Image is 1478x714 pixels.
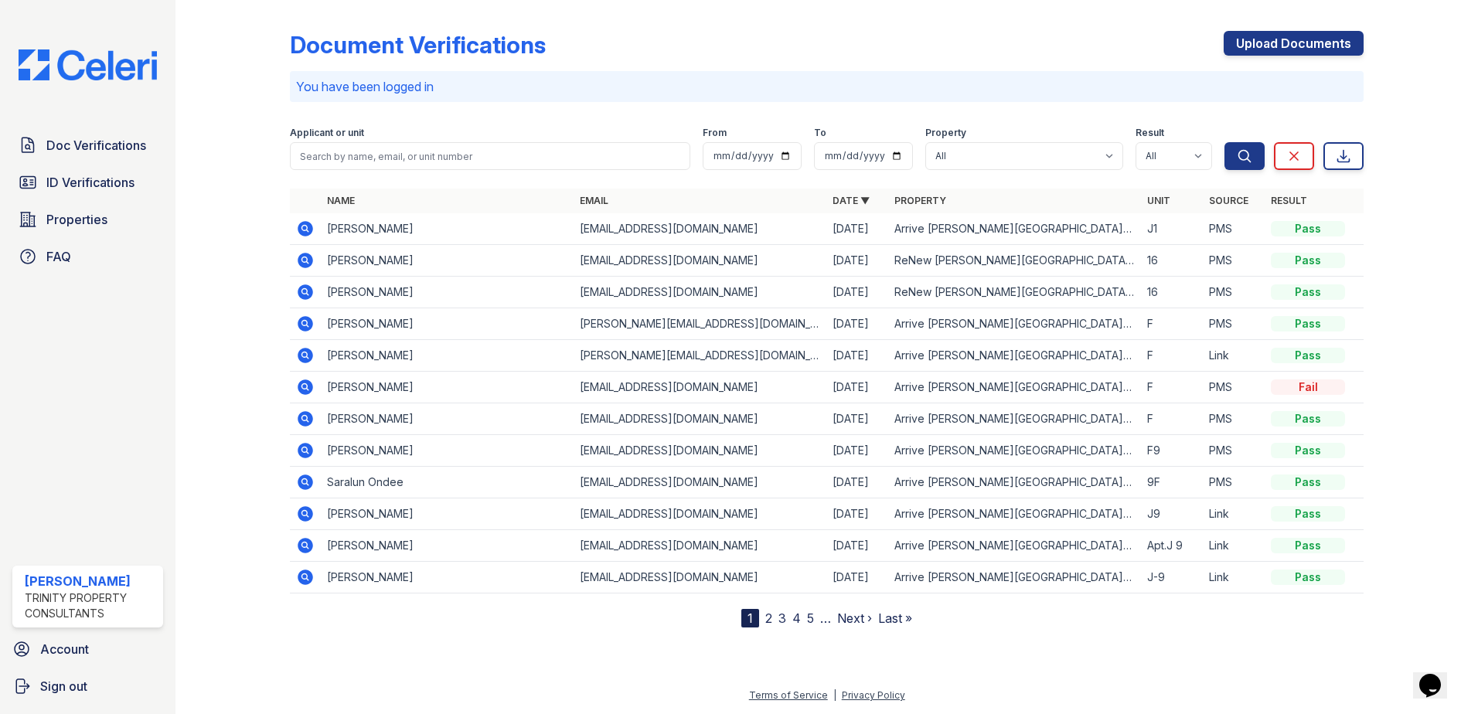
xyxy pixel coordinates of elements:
a: Terms of Service [749,689,828,701]
td: [EMAIL_ADDRESS][DOMAIN_NAME] [574,467,826,498]
td: Link [1203,340,1265,372]
td: Apt.J 9 [1141,530,1203,562]
span: Account [40,640,89,658]
td: Arrive [PERSON_NAME][GEOGRAPHIC_DATA][PERSON_NAME] [888,213,1141,245]
input: Search by name, email, or unit number [290,142,690,170]
td: [EMAIL_ADDRESS][DOMAIN_NAME] [574,530,826,562]
div: Trinity Property Consultants [25,590,157,621]
span: ID Verifications [46,173,135,192]
div: Pass [1271,538,1345,553]
div: Pass [1271,411,1345,427]
td: [PERSON_NAME] [321,403,574,435]
td: [EMAIL_ADDRESS][DOMAIN_NAME] [574,403,826,435]
div: Fail [1271,379,1345,395]
td: PMS [1203,245,1265,277]
a: Doc Verifications [12,130,163,161]
td: [EMAIL_ADDRESS][DOMAIN_NAME] [574,277,826,308]
a: Result [1271,195,1307,206]
td: Arrive [PERSON_NAME][GEOGRAPHIC_DATA][PERSON_NAME] [888,340,1141,372]
td: [DATE] [826,530,888,562]
div: Pass [1271,443,1345,458]
div: Pass [1271,569,1345,585]
td: [EMAIL_ADDRESS][DOMAIN_NAME] [574,435,826,467]
span: FAQ [46,247,71,266]
td: F [1141,403,1203,435]
td: [DATE] [826,372,888,403]
div: Pass [1271,474,1345,490]
td: PMS [1203,435,1265,467]
td: Arrive [PERSON_NAME][GEOGRAPHIC_DATA][PERSON_NAME] [888,498,1141,530]
td: PMS [1203,277,1265,308]
td: PMS [1203,372,1265,403]
td: F9 [1141,435,1203,467]
a: Properties [12,204,163,235]
td: [DATE] [826,213,888,245]
td: [PERSON_NAME] [321,245,574,277]
div: | [833,689,836,701]
td: [DATE] [826,498,888,530]
a: 4 [792,610,801,626]
td: [EMAIL_ADDRESS][DOMAIN_NAME] [574,372,826,403]
a: FAQ [12,241,163,272]
a: Date ▼ [833,195,870,206]
a: Next › [837,610,872,626]
span: … [820,609,831,627]
td: [EMAIL_ADDRESS][DOMAIN_NAME] [574,245,826,277]
td: F [1141,372,1203,403]
td: F [1141,308,1203,340]
td: [DATE] [826,245,888,277]
td: [PERSON_NAME] [321,308,574,340]
a: Sign out [6,671,169,702]
td: Arrive [PERSON_NAME][GEOGRAPHIC_DATA][PERSON_NAME] [888,530,1141,562]
td: Link [1203,498,1265,530]
div: Pass [1271,284,1345,300]
a: Name [327,195,355,206]
td: 16 [1141,245,1203,277]
div: Pass [1271,221,1345,236]
a: Upload Documents [1224,31,1364,56]
td: [EMAIL_ADDRESS][DOMAIN_NAME] [574,213,826,245]
div: [PERSON_NAME] [25,572,157,590]
td: [DATE] [826,467,888,498]
td: [PERSON_NAME] [321,530,574,562]
label: To [814,127,826,139]
td: [EMAIL_ADDRESS][DOMAIN_NAME] [574,562,826,593]
td: [DATE] [826,562,888,593]
span: Sign out [40,677,87,695]
span: Properties [46,210,107,229]
td: [PERSON_NAME][EMAIL_ADDRESS][DOMAIN_NAME] [574,308,826,340]
td: Arrive [PERSON_NAME][GEOGRAPHIC_DATA][PERSON_NAME] [888,372,1141,403]
td: J-9 [1141,562,1203,593]
td: [DATE] [826,277,888,308]
div: Pass [1271,253,1345,268]
td: [PERSON_NAME] [321,372,574,403]
td: [PERSON_NAME] [321,213,574,245]
td: Arrive [PERSON_NAME][GEOGRAPHIC_DATA][PERSON_NAME] [888,562,1141,593]
p: You have been logged in [296,77,1357,96]
td: Link [1203,562,1265,593]
label: From [703,127,727,139]
td: [DATE] [826,308,888,340]
td: Arrive [PERSON_NAME][GEOGRAPHIC_DATA][PERSON_NAME] [888,308,1141,340]
a: 2 [765,610,772,626]
td: [DATE] [826,435,888,467]
td: [PERSON_NAME] [321,562,574,593]
td: J9 [1141,498,1203,530]
a: Email [580,195,608,206]
td: [PERSON_NAME][EMAIL_ADDRESS][DOMAIN_NAME] [574,340,826,372]
div: 1 [741,609,759,627]
a: Property [894,195,946,206]
td: ReNew [PERSON_NAME][GEOGRAPHIC_DATA][PERSON_NAME] on [PERSON_NAME] [888,277,1141,308]
td: Arrive [PERSON_NAME][GEOGRAPHIC_DATA][PERSON_NAME] [888,467,1141,498]
a: 5 [807,610,814,626]
td: PMS [1203,403,1265,435]
a: Last » [878,610,912,626]
td: Arrive [PERSON_NAME][GEOGRAPHIC_DATA][PERSON_NAME] [888,435,1141,467]
td: J1 [1141,213,1203,245]
td: PMS [1203,213,1265,245]
a: ID Verifications [12,167,163,198]
div: Pass [1271,348,1345,363]
td: ReNew [PERSON_NAME][GEOGRAPHIC_DATA][PERSON_NAME] on [PERSON_NAME] [888,245,1141,277]
td: [EMAIL_ADDRESS][DOMAIN_NAME] [574,498,826,530]
label: Result [1136,127,1164,139]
